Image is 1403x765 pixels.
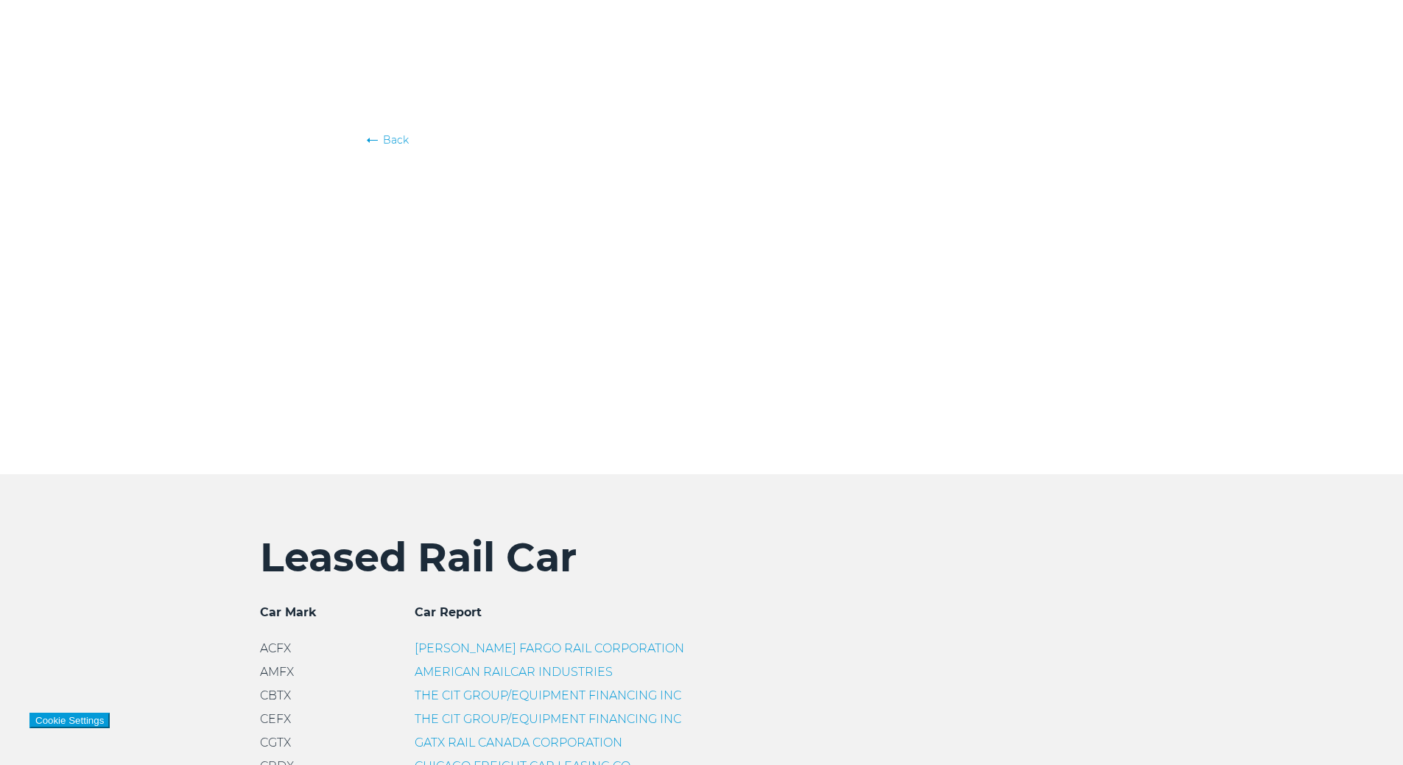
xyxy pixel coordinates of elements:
span: Car Mark [260,605,317,619]
span: CGTX [260,736,291,750]
a: GATX RAIL CANADA CORPORATION [415,736,622,750]
span: CBTX [260,688,291,702]
span: AMFX [260,665,294,679]
h2: Leased Rail Car [260,533,1144,582]
span: ACFX [260,641,291,655]
a: Back [367,133,1037,147]
a: THE CIT GROUP/EQUIPMENT FINANCING INC [415,712,681,726]
span: Car Report [415,605,482,619]
a: AMERICAN RAILCAR INDUSTRIES [415,665,613,679]
a: THE CIT GROUP/EQUIPMENT FINANCING INC [415,688,681,702]
a: [PERSON_NAME] FARGO RAIL CORPORATION [415,641,684,655]
button: Cookie Settings [29,713,110,728]
span: CEFX [260,712,291,726]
